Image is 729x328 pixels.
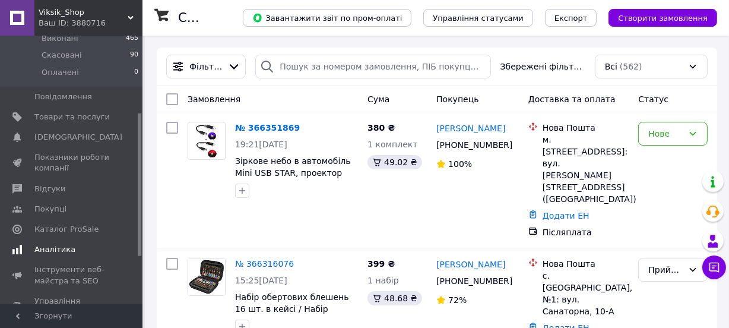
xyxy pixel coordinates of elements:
[367,291,421,305] div: 48.68 ₴
[367,94,389,104] span: Cума
[543,211,589,220] a: Додати ЕН
[543,258,629,270] div: Нова Пошта
[545,9,597,27] button: Експорт
[448,159,472,169] span: 100%
[34,224,99,235] span: Каталог ProSale
[436,122,505,134] a: [PERSON_NAME]
[433,14,524,23] span: Управління статусами
[188,258,226,296] a: Фото товару
[243,9,411,27] button: Завантажити звіт по пром-оплаті
[134,67,138,78] span: 0
[543,134,629,205] div: м. [STREET_ADDRESS]: вул. [PERSON_NAME][STREET_ADDRESS] ([GEOGRAPHIC_DATA])
[189,61,223,72] span: Фільтри
[42,67,79,78] span: Оплачені
[608,9,717,27] button: Створити замовлення
[235,156,351,190] a: Зіркове небо в автомобіль Mini USB STAR, проектор зоряного неба Red/blue
[34,264,110,286] span: Інструменти веб-майстра та SEO
[34,92,92,102] span: Повідомлення
[34,112,110,122] span: Товари та послуги
[605,61,617,72] span: Всі
[235,292,349,326] a: Набір обертових блешень 16 шт. в кейсі / Набір блешень вертушок
[130,50,138,61] span: 90
[436,94,478,104] span: Покупець
[543,122,629,134] div: Нова Пошта
[528,94,616,104] span: Доставка та оплата
[648,127,683,140] div: Нове
[235,123,300,133] a: № 366351869
[34,296,110,317] span: Управління сайтом
[188,122,226,160] a: Фото товару
[34,152,110,174] span: Показники роботи компанії
[188,123,225,159] img: Фото товару
[367,259,395,269] span: 399 ₴
[39,18,142,29] div: Ваш ID: 3880716
[235,276,287,285] span: 15:25[DATE]
[34,244,75,255] span: Аналітика
[423,9,533,27] button: Управління статусами
[42,50,82,61] span: Скасовані
[255,55,490,78] input: Пошук за номером замовлення, ПІБ покупця, номером телефону, Email, номером накладної
[543,270,629,317] div: с. [GEOGRAPHIC_DATA], №1: вул. Санаторна, 10-А
[178,11,299,25] h1: Список замовлень
[367,276,399,285] span: 1 набір
[500,61,585,72] span: Збережені фільтри:
[448,295,467,305] span: 72%
[436,258,505,270] a: [PERSON_NAME]
[620,62,642,71] span: (562)
[34,204,66,215] span: Покупці
[434,273,510,289] div: [PHONE_NUMBER]
[638,94,668,104] span: Статус
[367,123,395,133] span: 380 ₴
[434,137,510,153] div: [PHONE_NUMBER]
[252,12,402,23] span: Завантажити звіт по пром-оплаті
[367,140,417,149] span: 1 комплект
[126,33,138,44] span: 465
[702,256,726,279] button: Чат з покупцем
[367,155,421,169] div: 49.02 ₴
[39,7,128,18] span: Viksik_Shop
[235,259,294,269] a: № 366316076
[34,184,65,194] span: Відгуки
[188,94,240,104] span: Замовлення
[188,258,225,295] img: Фото товару
[554,14,588,23] span: Експорт
[618,14,708,23] span: Створити замовлення
[648,263,683,276] div: Прийнято
[42,33,78,44] span: Виконані
[543,226,629,238] div: Післяплата
[597,12,717,22] a: Створити замовлення
[34,132,122,143] span: [DEMOGRAPHIC_DATA]
[235,140,287,149] span: 19:21[DATE]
